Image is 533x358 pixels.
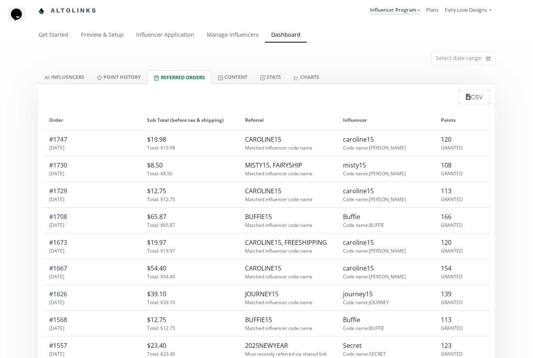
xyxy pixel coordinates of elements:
[343,351,428,357] div: Code name: SECRET
[49,264,67,273] a: #1667
[49,325,135,331] div: [DATE]
[343,161,428,169] div: misty15
[49,135,67,144] a: #1747
[49,299,135,306] div: [DATE]
[441,238,484,247] div: 120
[441,170,484,177] div: GRANTED
[245,290,330,298] div: JOURNEY15
[441,187,484,195] div: 113
[245,222,330,228] div: Matched influencer code name
[441,315,484,324] div: 113
[343,212,428,221] div: Buffie
[265,28,307,43] a: Dashboard
[147,212,233,221] div: $65.87
[245,264,330,273] div: CAROLINE15
[130,28,201,43] a: Influencer Application
[32,28,75,43] a: Get Started
[441,135,484,144] div: 120
[426,6,439,13] a: Plans
[49,110,135,130] div: Order
[245,341,330,350] div: 2025NEWYEAR
[343,290,428,298] div: journey15
[287,70,325,84] a: CHARTS
[458,90,490,104] button: CSV
[49,187,67,195] a: #1729
[245,196,330,203] div: Matched influencer code name
[49,315,67,324] a: #1568
[245,187,330,195] div: CAROLINE15
[441,161,484,169] div: 108
[245,248,330,254] div: Matched influencer code name
[441,290,484,298] div: 139
[147,70,211,84] a: Referred Orders
[245,351,330,357] div: Most recently referred via shared link
[343,170,428,177] div: Code name: [PERSON_NAME]
[49,212,67,221] a: #1708
[445,6,487,13] span: Fairy Love Designs
[245,325,330,331] div: Matched influencer code name
[245,273,330,280] div: Matched influencer code name
[147,196,233,203] div: Total: $12.75
[147,110,233,130] div: Sub Total (before tax & shipping)
[343,248,428,254] div: Code name: [PERSON_NAME]
[245,238,330,247] div: CAROLINE15, FREESHIPPING
[343,264,428,273] div: caroline15
[147,187,233,195] div: $12.75
[254,70,287,84] a: Stats
[343,273,428,280] div: Code name: [PERSON_NAME]
[201,28,265,43] a: Manage Influencers
[441,144,484,151] div: GRANTED
[343,110,428,130] div: Influencer
[441,212,484,221] div: 166
[343,222,428,228] div: Code name: BUFFIE
[38,70,91,84] a: INFLUENCERS
[245,110,330,130] div: Referral
[75,28,130,43] a: Preview & Setup
[147,264,233,273] div: $54.40
[49,170,135,177] div: [DATE]
[147,238,233,247] div: $19.97
[147,315,233,324] div: $12.75
[343,187,428,195] div: caroline15
[245,299,330,306] div: Matched influencer code name
[245,144,330,151] div: Matched influencer code name
[49,341,67,350] a: #1557
[49,144,135,151] div: [DATE]
[147,273,233,280] div: Total: $54.40
[441,264,484,273] div: 154
[441,222,484,228] div: GRANTED
[343,299,428,306] div: Code name: JOURNEY
[343,238,428,247] div: caroline15
[147,248,233,254] div: Total: $19.97
[49,238,67,247] a: #1673
[49,222,135,228] div: [DATE]
[49,351,135,357] div: [DATE]
[343,196,428,203] div: Code name: [PERSON_NAME]
[147,170,233,177] div: Total: $8.50
[486,55,491,62] svg: calendar
[245,315,330,324] div: BUFFIE15
[245,170,330,177] div: Matched influencer code name
[245,135,330,144] div: CAROLINE15
[38,8,44,14] img: favicon-32x32.png
[147,351,233,357] div: Total: $23.40
[441,273,484,280] div: GRANTED
[49,290,67,298] a: #1626
[147,299,233,306] div: Total: $39.10
[441,299,484,306] div: GRANTED
[147,341,233,350] div: $23.40
[49,161,67,169] a: #1730
[343,341,428,350] div: Secret
[441,351,484,357] div: GRANTED
[147,290,233,298] div: $39.10
[441,341,484,350] div: 123
[49,196,135,203] div: [DATE]
[245,212,330,221] div: BUFFIE15
[343,144,428,151] div: Code name: [PERSON_NAME]
[343,325,428,331] div: Code name: BUFFIE
[211,70,254,84] a: Content
[49,273,135,280] div: [DATE]
[147,135,233,144] div: $19.98
[441,325,484,331] div: GRANTED
[38,4,97,17] a: Altolinks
